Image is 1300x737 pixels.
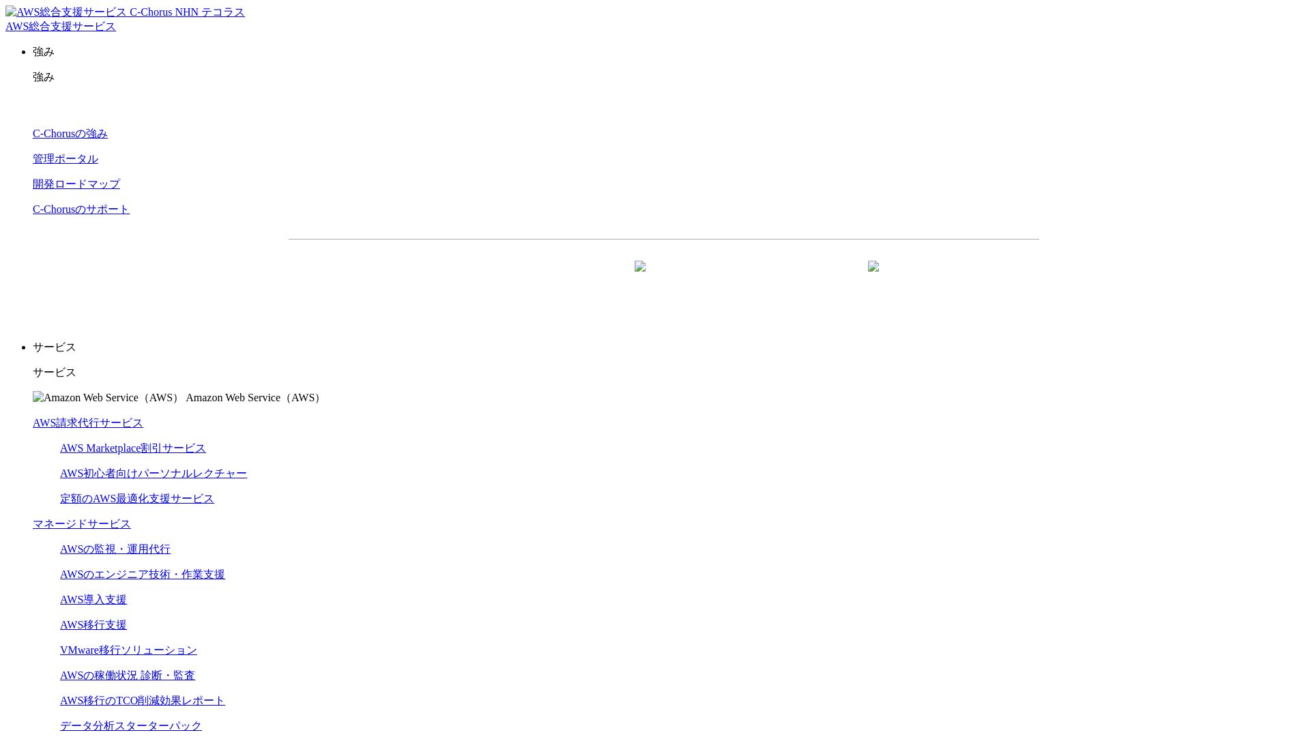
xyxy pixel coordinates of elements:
a: 管理ポータル [33,153,98,164]
a: AWSの稼働状況 診断・監査 [60,669,195,681]
a: AWS初心者向けパーソナルレクチャー [60,467,247,479]
a: VMware移行ソリューション [60,644,197,656]
a: AWSの監視・運用代行 [60,543,171,555]
img: Amazon Web Service（AWS） [33,391,184,405]
a: AWS総合支援サービス C-Chorus NHN テコラスAWS総合支援サービス [5,6,245,32]
a: AWS移行支援 [60,619,127,631]
a: 資料を請求する [437,261,657,295]
a: AWS導入支援 [60,594,127,605]
a: 定額のAWS最適化支援サービス [60,493,214,504]
img: 矢印 [635,261,646,296]
a: AWS Marketplace割引サービス [60,442,206,454]
a: マネージドサービス [33,518,131,530]
p: 強み [33,45,1295,59]
a: 開発ロードマップ [33,178,120,190]
a: まずは相談する [671,261,891,295]
a: AWS請求代行サービス [33,417,143,429]
a: AWS移行のTCO削減効果レポート [60,695,225,706]
a: C-Chorusのサポート [33,203,130,215]
a: データ分析スターターパック [60,720,202,732]
p: サービス [33,341,1295,355]
a: C-Chorusの強み [33,128,108,139]
p: 強み [33,70,1295,85]
span: Amazon Web Service（AWS） [186,392,326,403]
img: 矢印 [868,261,879,296]
p: サービス [33,366,1295,380]
a: AWSのエンジニア技術・作業支援 [60,568,225,580]
img: AWS総合支援サービス C-Chorus [5,5,173,20]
